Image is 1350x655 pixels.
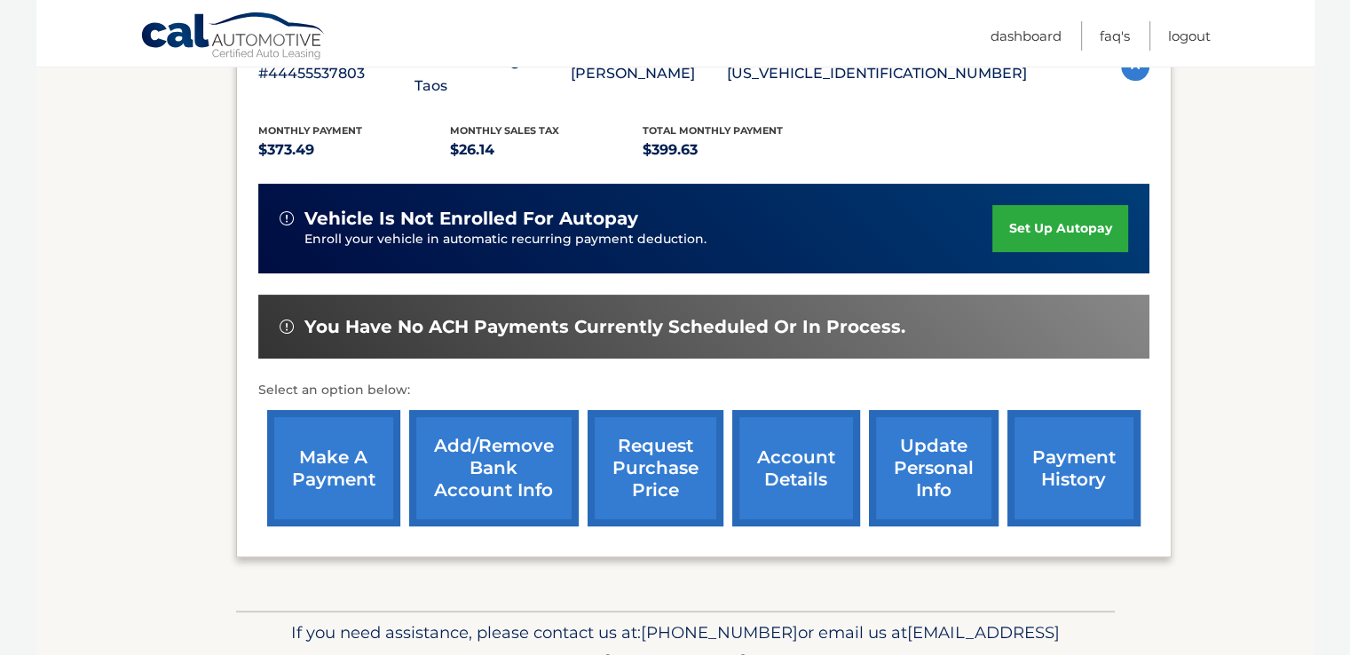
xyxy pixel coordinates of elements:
a: set up autopay [992,205,1127,252]
a: request purchase price [588,410,723,526]
p: Select an option below: [258,380,1149,401]
span: You have no ACH payments currently scheduled or in process. [304,316,905,338]
p: [PERSON_NAME] [571,61,727,86]
a: make a payment [267,410,400,526]
span: [PHONE_NUMBER] [641,622,798,643]
a: Logout [1168,21,1211,51]
a: Dashboard [991,21,1062,51]
a: Cal Automotive [140,12,327,63]
img: alert-white.svg [280,211,294,225]
a: account details [732,410,860,526]
p: $399.63 [643,138,835,162]
p: #44455537803 [258,61,414,86]
p: $373.49 [258,138,451,162]
p: $26.14 [450,138,643,162]
a: payment history [1007,410,1141,526]
p: Enroll your vehicle in automatic recurring payment deduction. [304,230,993,249]
img: alert-white.svg [280,320,294,334]
a: update personal info [869,410,999,526]
p: 2023 Volkswagen Taos [414,49,571,99]
span: Monthly sales Tax [450,124,559,137]
a: FAQ's [1100,21,1130,51]
p: [US_VEHICLE_IDENTIFICATION_NUMBER] [727,61,1027,86]
span: Total Monthly Payment [643,124,783,137]
span: vehicle is not enrolled for autopay [304,208,638,230]
a: Add/Remove bank account info [409,410,579,526]
span: Monthly Payment [258,124,362,137]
